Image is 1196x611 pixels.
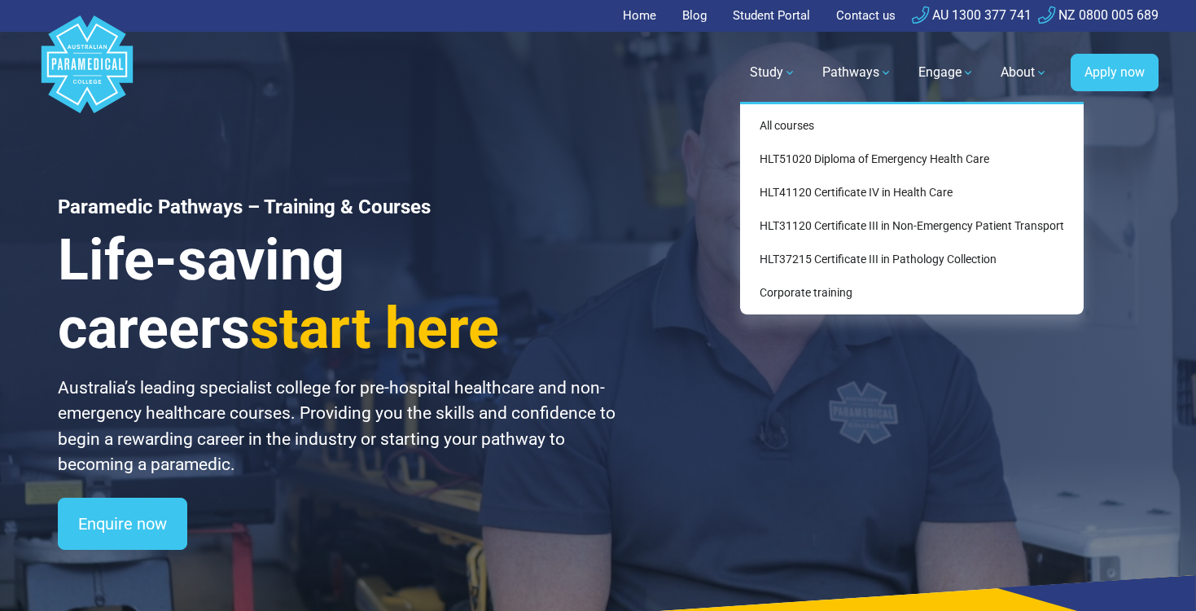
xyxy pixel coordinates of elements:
[747,211,1077,241] a: HLT31120 Certificate III in Non-Emergency Patient Transport
[740,102,1084,314] div: Study
[58,498,187,550] a: Enquire now
[747,144,1077,174] a: HLT51020 Diploma of Emergency Health Care
[747,111,1077,141] a: All courses
[991,50,1058,95] a: About
[747,178,1077,208] a: HLT41120 Certificate IV in Health Care
[58,376,618,478] p: Australia’s leading specialist college for pre-hospital healthcare and non-emergency healthcare c...
[912,7,1032,23] a: AU 1300 377 741
[58,226,618,363] h3: Life-saving careers
[747,244,1077,275] a: HLT37215 Certificate III in Pathology Collection
[909,50,984,95] a: Engage
[747,278,1077,308] a: Corporate training
[250,295,499,362] span: start here
[1071,54,1159,91] a: Apply now
[813,50,902,95] a: Pathways
[38,32,136,114] a: Australian Paramedical College
[58,196,618,219] h1: Paramedic Pathways – Training & Courses
[740,50,806,95] a: Study
[1038,7,1159,23] a: NZ 0800 005 689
